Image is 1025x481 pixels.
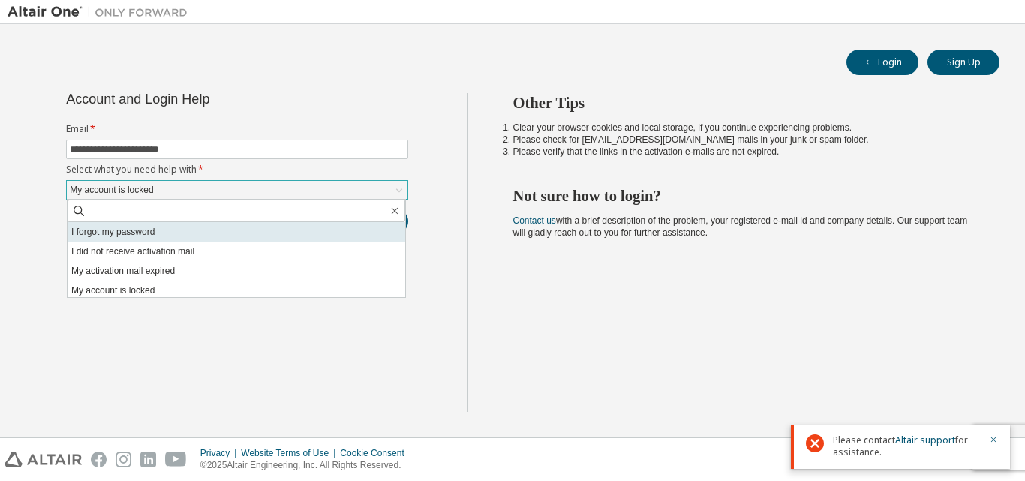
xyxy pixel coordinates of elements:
label: Select what you need help with [66,164,408,176]
a: Altair support [895,434,955,446]
img: altair_logo.svg [5,452,82,467]
li: I forgot my password [68,222,405,242]
div: My account is locked [67,181,407,199]
button: Sign Up [927,50,999,75]
span: Please contact for assistance. [833,434,980,458]
div: Account and Login Help [66,93,340,105]
img: youtube.svg [165,452,187,467]
button: Login [846,50,918,75]
a: Contact us [513,215,556,226]
div: Cookie Consent [340,447,413,459]
img: Altair One [8,5,195,20]
img: facebook.svg [91,452,107,467]
img: instagram.svg [116,452,131,467]
div: Website Terms of Use [241,447,340,459]
li: Clear your browser cookies and local storage, if you continue experiencing problems. [513,122,973,134]
img: linkedin.svg [140,452,156,467]
li: Please verify that the links in the activation e-mails are not expired. [513,146,973,158]
li: Please check for [EMAIL_ADDRESS][DOMAIN_NAME] mails in your junk or spam folder. [513,134,973,146]
p: © 2025 Altair Engineering, Inc. All Rights Reserved. [200,459,413,472]
label: Email [66,123,408,135]
h2: Not sure how to login? [513,186,973,206]
h2: Other Tips [513,93,973,113]
div: My account is locked [68,182,155,198]
span: with a brief description of the problem, your registered e-mail id and company details. Our suppo... [513,215,968,238]
div: Privacy [200,447,241,459]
